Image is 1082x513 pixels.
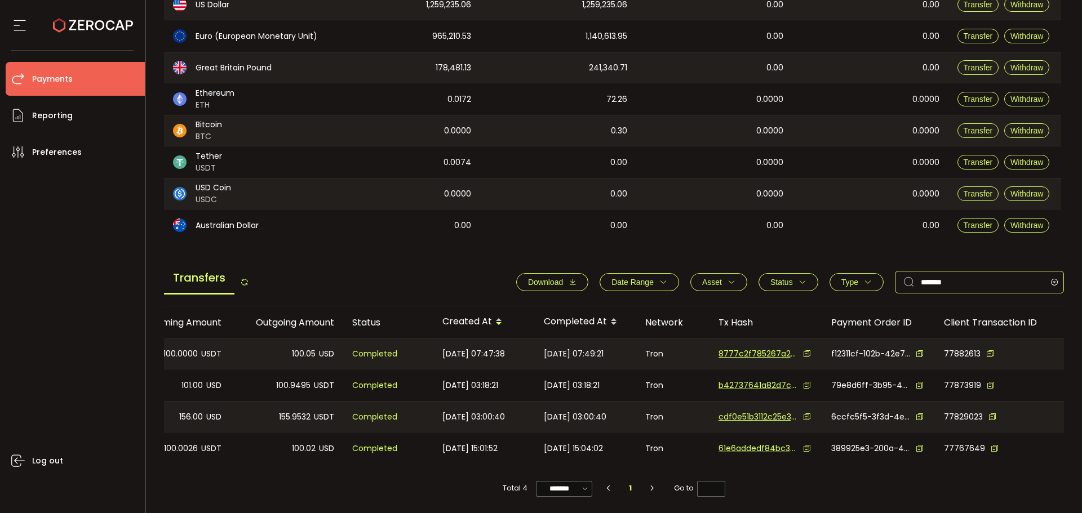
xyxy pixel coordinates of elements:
[831,411,910,423] span: 6ccfc5f5-3f3d-4e44-8119-6a4650e31262
[923,61,939,74] span: 0.00
[719,380,797,391] span: b42737641a82d7cfb998595133f198b3bbc7c65e81b06329c7074b2eee81a148
[1010,158,1043,167] span: Withdraw
[636,338,709,369] div: Tron
[831,348,910,360] span: f12311cf-102b-42e7-9162-fad3c07c3fc6
[830,273,884,291] button: Type
[32,144,82,160] span: Preferences
[279,411,311,423] span: 155.9532
[544,442,603,455] span: [DATE] 15:04:02
[319,442,334,455] span: USD
[196,220,259,231] span: Australian Dollar
[636,369,709,401] div: Tron
[957,218,999,233] button: Transfer
[610,188,627,200] span: 0.00
[173,124,187,137] img: btc_portfolio.svg
[444,188,471,200] span: 0.0000
[841,278,858,287] span: Type
[442,442,498,455] span: [DATE] 15:01:52
[352,411,397,423] span: Completed
[770,278,793,287] span: Status
[756,93,783,106] span: 0.0000
[230,316,343,329] div: Outgoing Amount
[610,219,627,232] span: 0.00
[196,131,222,142] span: BTC
[719,411,797,423] span: cdf0e51b3112c25e3a914ca1d711ea3fcc841f82a0b744646afeb2b18d1461bf
[181,379,203,392] span: 101.00
[690,273,747,291] button: Asset
[528,278,563,287] span: Download
[201,442,221,455] span: USDT
[179,411,203,423] span: 156.00
[432,30,471,43] span: 965,210.53
[118,316,230,329] div: Incoming Amount
[196,150,222,162] span: Tether
[292,442,316,455] span: 100.02
[944,443,985,454] span: 77767649
[766,30,783,43] span: 0.00
[196,194,231,206] span: USDC
[1004,155,1049,169] button: Withdraw
[1004,60,1049,75] button: Withdraw
[964,221,993,230] span: Transfer
[196,182,231,194] span: USD Coin
[206,379,221,392] span: USD
[1004,186,1049,201] button: Withdraw
[1010,95,1043,104] span: Withdraw
[544,347,604,360] span: [DATE] 07:49:21
[756,156,783,169] span: 0.0000
[201,347,221,360] span: USDT
[589,61,627,74] span: 241,340.71
[1010,32,1043,41] span: Withdraw
[196,62,272,74] span: Great Britain Pound
[944,380,981,391] span: 77873919
[544,379,600,392] span: [DATE] 03:18:21
[944,411,983,423] span: 77829023
[164,442,198,455] span: 100.0026
[442,347,505,360] span: [DATE] 07:47:38
[756,188,783,200] span: 0.0000
[912,188,939,200] span: 0.0000
[964,95,993,104] span: Transfer
[314,411,334,423] span: USDT
[503,480,527,496] span: Total 4
[944,348,981,360] span: 77882613
[957,29,999,43] button: Transfer
[611,124,627,137] span: 0.30
[1010,221,1043,230] span: Withdraw
[535,313,636,332] div: Completed At
[957,186,999,201] button: Transfer
[1004,123,1049,138] button: Withdraw
[444,124,471,137] span: 0.0000
[292,347,316,360] span: 100.05
[912,124,939,137] span: 0.0000
[32,71,73,87] span: Payments
[719,443,797,454] span: 61e6addedf84bc37039017d124cea2598dc5092c280a64690c274fd78a8f94b8
[454,219,471,232] span: 0.00
[831,443,910,454] span: 389925e3-200a-4410-a7ae-1e233d5059e4
[719,348,797,360] span: 8777c2f785267a29770a62d8f500b037a6595874bb63b2c6a95dc6b8044a4748
[32,108,73,124] span: Reporting
[951,391,1082,513] iframe: Chat Widget
[759,273,818,291] button: Status
[957,123,999,138] button: Transfer
[319,347,334,360] span: USD
[1004,92,1049,106] button: Withdraw
[964,158,993,167] span: Transfer
[173,29,187,43] img: eur_portfolio.svg
[444,156,471,169] span: 0.0074
[636,316,709,329] div: Network
[923,219,939,232] span: 0.00
[173,61,187,74] img: gbp_portfolio.svg
[163,347,198,360] span: 100.0000
[276,379,311,392] span: 100.9495
[196,119,222,131] span: Bitcoin
[32,453,63,469] span: Log out
[196,162,222,174] span: USDT
[702,278,722,287] span: Asset
[433,313,535,332] div: Created At
[957,60,999,75] button: Transfer
[442,411,505,423] span: [DATE] 03:00:40
[314,379,334,392] span: USDT
[586,30,627,43] span: 1,140,613.95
